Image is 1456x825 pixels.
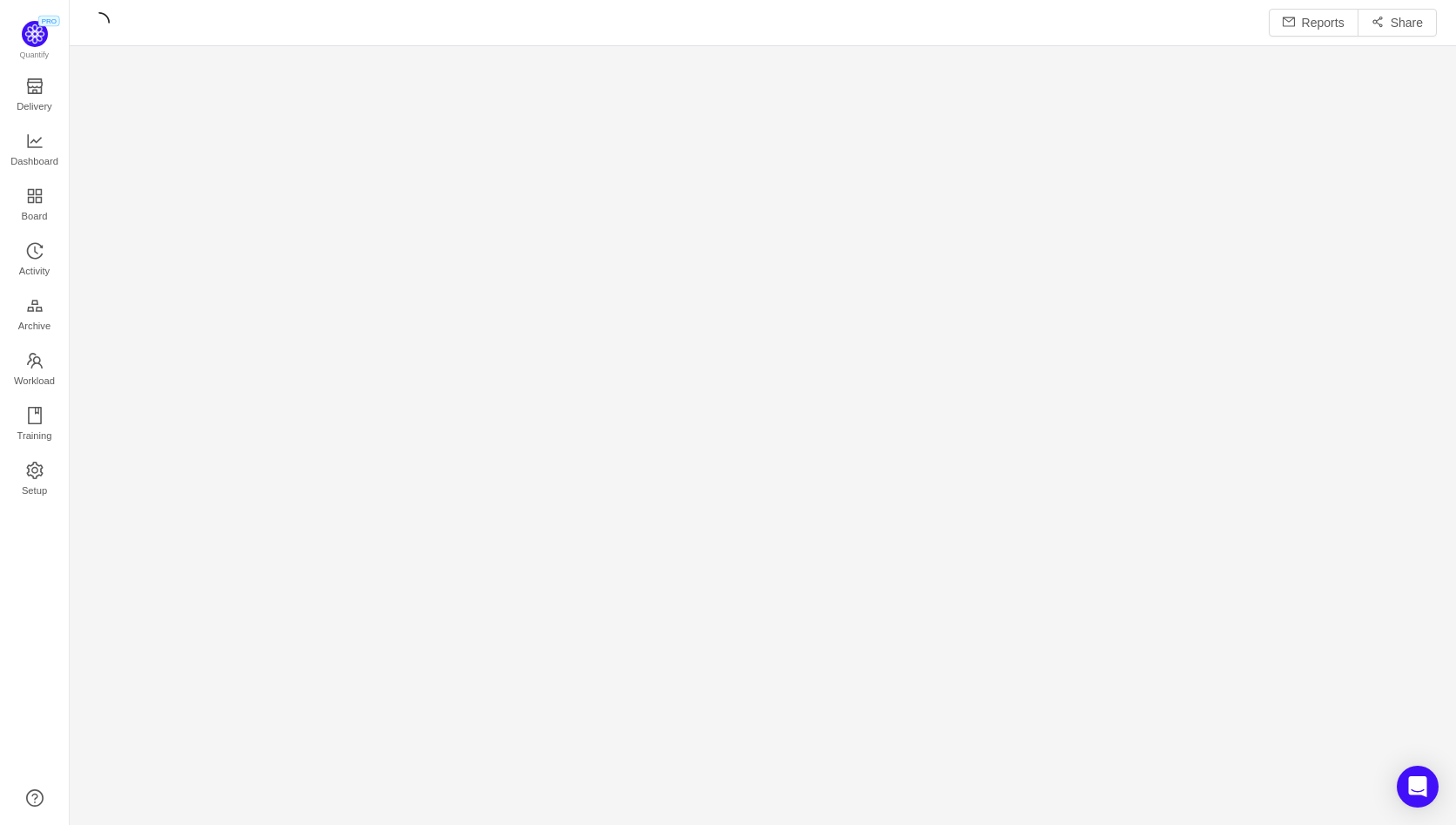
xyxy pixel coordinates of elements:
[22,21,48,47] img: Quantify
[26,298,44,333] a: Archive
[22,473,47,508] span: Setup
[26,353,44,388] a: Workload
[26,407,44,424] i: icon: book
[1397,766,1439,808] div: Open Intercom Messenger
[26,187,44,205] i: icon: appstore
[26,78,44,113] a: Delivery
[26,78,44,95] i: icon: shop
[26,408,44,443] a: Training
[22,199,48,233] span: Board
[89,12,110,33] i: icon: loading
[26,789,44,807] a: icon: question-circle
[10,144,58,179] span: Dashboard
[26,242,44,260] i: icon: history
[26,243,44,278] a: Activity
[20,51,50,59] span: Quantify
[26,188,44,223] a: Board
[14,363,55,398] span: Workload
[26,133,44,168] a: Dashboard
[26,132,44,150] i: icon: line-chart
[26,297,44,314] i: icon: gold
[17,418,51,453] span: Training
[37,16,59,27] span: PRO
[26,462,44,479] i: icon: setting
[19,254,50,288] span: Activity
[17,89,51,124] span: Delivery
[26,352,44,369] i: icon: team
[1358,9,1437,37] button: icon: share-altShare
[1269,9,1358,37] button: icon: mailReports
[26,463,44,497] a: Setup
[18,308,51,343] span: Archive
